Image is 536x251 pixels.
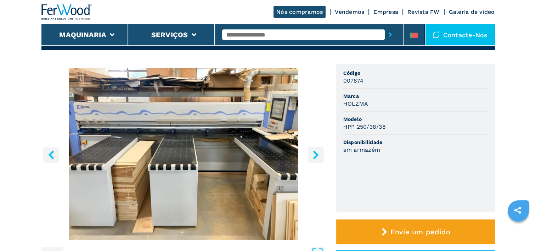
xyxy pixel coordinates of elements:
[343,116,488,123] span: Modelo
[41,4,92,20] img: Ferwood
[41,68,326,240] img: Máquinas De Corte Para Carga Dianteira HOLZMA HPP 250/38/38
[41,68,326,240] div: Go to Slide 1
[407,9,440,15] a: Revista FW
[335,9,364,15] a: Vendemos
[343,139,488,146] span: Disponibilidade
[433,31,440,38] img: Contacte-nos
[151,30,188,39] button: Serviços
[385,27,396,43] button: submit-button
[343,100,368,108] h3: HOLZMA
[449,9,495,15] a: Galeria de vídeo
[336,219,495,244] button: Envie um pedido
[59,30,106,39] button: Maquinaria
[273,6,326,18] a: Nós compramos
[343,77,364,85] h3: 007874
[308,147,324,163] button: right-button
[373,9,398,15] a: Empresa
[509,201,526,219] a: sharethis
[343,146,380,154] h3: em armazém
[343,93,488,100] span: Marca
[343,69,488,77] span: Código
[43,147,59,163] button: left-button
[343,123,386,131] h3: HPP 250/38/38
[390,228,450,236] span: Envie um pedido
[506,219,531,246] iframe: Chat
[425,24,495,45] div: Contacte-nos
